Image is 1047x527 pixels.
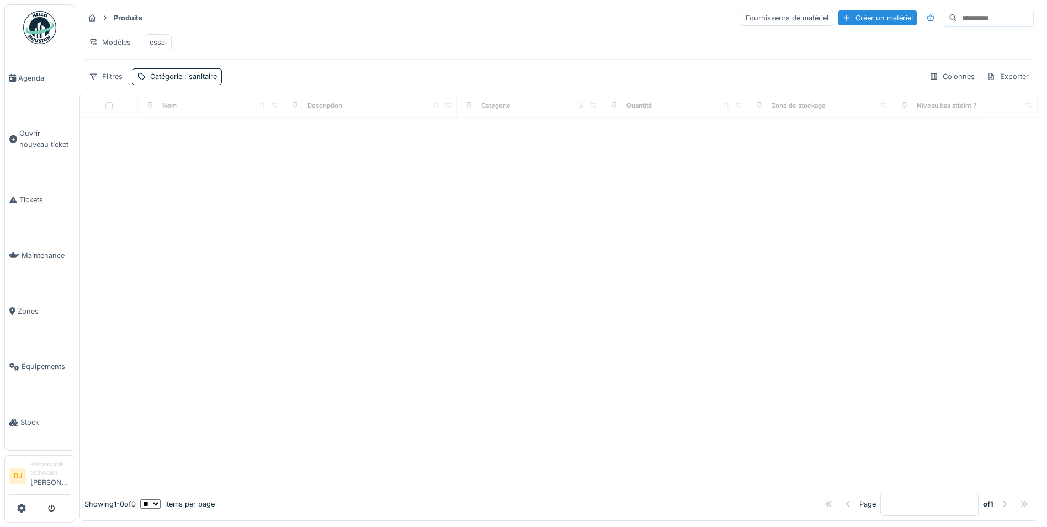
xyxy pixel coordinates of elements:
span: Zones [18,306,70,317]
div: Catégorie [150,71,217,82]
div: Modèles [84,34,136,50]
div: items per page [140,499,215,509]
a: Tickets [5,172,75,228]
div: Filtres [84,68,127,85]
div: Showing 1 - 0 of 0 [84,499,136,509]
a: Agenda [5,50,75,106]
a: Équipements [5,339,75,395]
div: essai [150,37,167,48]
span: Maintenance [22,250,70,261]
span: Tickets [19,194,70,205]
div: Zone de stockage [772,101,826,110]
div: Description [307,101,342,110]
div: Fournisseurs de matériel [741,10,833,26]
a: Zones [5,283,75,339]
span: : sanitaire [182,72,217,81]
span: Équipements [22,361,70,372]
span: Ouvrir nouveau ticket [19,128,70,149]
a: Stock [5,394,75,450]
a: RJ Responsable technicien[PERSON_NAME] [9,460,70,495]
div: Colonnes [924,68,980,85]
a: Maintenance [5,228,75,283]
img: Badge_color-CXgf-gQk.svg [23,11,56,44]
li: [PERSON_NAME] [30,460,70,492]
span: Stock [20,417,70,428]
div: Nom [162,101,177,110]
strong: of 1 [983,499,993,509]
div: Niveau bas atteint ? [917,101,976,110]
div: Exporter [982,68,1034,85]
li: RJ [9,468,26,484]
div: Catégorie [481,101,511,110]
strong: Produits [109,13,147,23]
div: Responsable technicien [30,460,70,477]
div: Page [859,499,876,509]
div: Quantité [626,101,652,110]
span: Agenda [18,73,70,83]
a: Ouvrir nouveau ticket [5,106,75,172]
div: Créer un matériel [838,10,917,25]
